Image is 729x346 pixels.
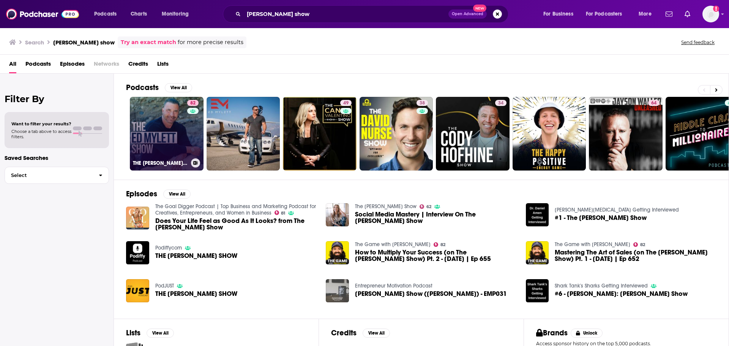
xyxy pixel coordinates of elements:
[363,329,390,338] button: View All
[126,279,149,302] a: THE ED MYLETT SHOW
[126,328,174,338] a: ListsView All
[651,100,656,107] span: 64
[536,328,568,338] h2: Brands
[126,328,140,338] h2: Lists
[538,8,583,20] button: open menu
[11,121,71,126] span: Want to filter your results?
[94,9,117,19] span: Podcasts
[555,215,647,221] a: #1 - The Ed Mylett Show
[355,203,417,210] a: The Jasmine Star Show
[178,38,243,47] span: for more precise results
[6,7,79,21] a: Podchaser - Follow, Share and Rate Podcasts
[440,243,445,246] span: 82
[190,100,196,107] span: 82
[331,328,390,338] a: CreditsView All
[555,241,630,248] a: The Game with Alex Hormozi
[155,291,237,297] a: THE ED MYLETT SHOW
[126,83,159,92] h2: Podcasts
[126,241,149,264] img: THE ED MYLETT SHOW
[25,58,51,73] a: Podcasts
[436,97,510,171] a: 34
[155,253,237,259] span: THE [PERSON_NAME] SHOW
[5,173,93,178] span: Select
[633,8,661,20] button: open menu
[9,58,16,73] span: All
[340,100,352,106] a: 49
[355,249,517,262] span: How to Multiply Your Success (on The [PERSON_NAME] Show) Pt. 2 - [DATE] | Ep 655
[702,6,719,22] button: Show profile menu
[581,8,633,20] button: open menu
[326,279,349,302] img: Ed Mylett Show (Ed Mylett) - EMP031
[155,218,317,231] a: Does Your Life Feel as Good As It Looks? from The Ed Mylett Show
[355,291,507,297] span: [PERSON_NAME] Show ([PERSON_NAME]) - EMP031
[326,203,349,226] a: Social Media Mastery | Interview On The Ed Mylett Show
[360,97,433,171] a: 38
[5,154,109,161] p: Saved Searches
[543,9,573,19] span: For Business
[155,253,237,259] a: THE ED MYLETT SHOW
[555,249,716,262] span: Mastering The Art of Sales (on The [PERSON_NAME] Show) Pt. 1 - [DATE] | Ep 652
[155,203,316,216] a: The Goal Digger Podcast | Top Business and Marketing Podcast for Creatives, Entrepreneurs, and Wo...
[5,167,109,184] button: Select
[526,241,549,264] img: Mastering The Art of Sales (on The Ed Mylett Show) Pt. 1 - Oct. ‘23 | Ep 652
[498,100,503,107] span: 34
[343,100,349,107] span: 49
[147,329,174,338] button: View All
[126,189,191,199] a: EpisodesView All
[526,203,549,226] img: #1 - The Ed Mylett Show
[130,97,204,171] a: 82THE [PERSON_NAME] SHOW
[452,12,483,16] span: Open Advanced
[434,242,445,247] a: 82
[648,100,660,106] a: 64
[94,58,119,73] span: Networks
[495,100,507,106] a: 34
[417,100,428,106] a: 38
[126,189,157,199] h2: Episodes
[165,83,192,92] button: View All
[702,6,719,22] img: User Profile
[281,212,285,215] span: 81
[355,211,517,224] span: Social Media Mastery | Interview On The [PERSON_NAME] Show
[163,190,191,199] button: View All
[355,249,517,262] a: How to Multiply Your Success (on The Ed Mylett Show) Pt. 2 - Oct. ‘23 | Ep 655
[571,329,603,338] button: Unlock
[131,9,147,19] span: Charts
[355,211,517,224] a: Social Media Mastery | Interview On The Ed Mylett Show
[11,129,71,139] span: Choose a tab above to access filters.
[187,100,199,106] a: 82
[126,83,192,92] a: PodcastsView All
[326,241,349,264] img: How to Multiply Your Success (on The Ed Mylett Show) Pt. 2 - Oct. ‘23 | Ep 655
[60,58,85,73] a: Episodes
[53,39,115,46] h3: [PERSON_NAME] show
[157,58,169,73] a: Lists
[679,39,717,46] button: Send feedback
[555,291,688,297] span: #6 - [PERSON_NAME]: [PERSON_NAME] Show
[448,9,487,19] button: Open AdvancedNew
[155,283,174,289] a: PodJUST
[89,8,126,20] button: open menu
[702,6,719,22] span: Logged in as gabrielle.gantz
[155,245,182,251] a: Podiffycom
[426,205,431,209] span: 62
[526,279,549,302] a: #6 - Daymond John: Ed Mylett Show
[589,97,663,171] a: 64
[133,160,188,166] h3: THE [PERSON_NAME] SHOW
[275,210,286,215] a: 81
[162,9,189,19] span: Monitoring
[126,207,149,230] img: Does Your Life Feel as Good As It Looks? from The Ed Mylett Show
[283,97,357,171] a: 49
[633,242,645,247] a: 82
[155,291,237,297] span: THE [PERSON_NAME] SHOW
[5,93,109,104] h2: Filter By
[355,241,431,248] a: The Game with Alex Hormozi
[555,207,679,213] a: Dr. Daniel Amen Getting Interviewed
[121,38,176,47] a: Try an exact match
